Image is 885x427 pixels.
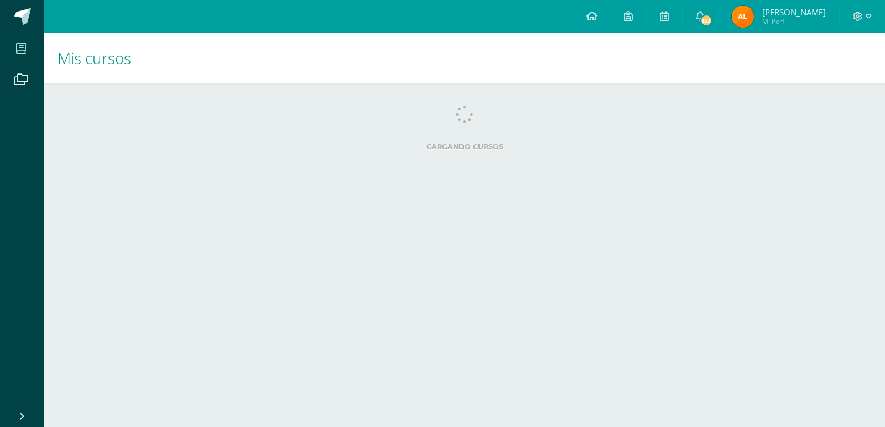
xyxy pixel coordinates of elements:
[732,6,754,28] img: 8760a5c4c42ede99e0ea2cc5fb341da2.png
[700,14,712,27] span: 153
[66,143,863,151] label: Cargando cursos
[762,17,826,26] span: Mi Perfil
[762,7,826,18] span: [PERSON_NAME]
[58,48,131,68] span: Mis cursos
